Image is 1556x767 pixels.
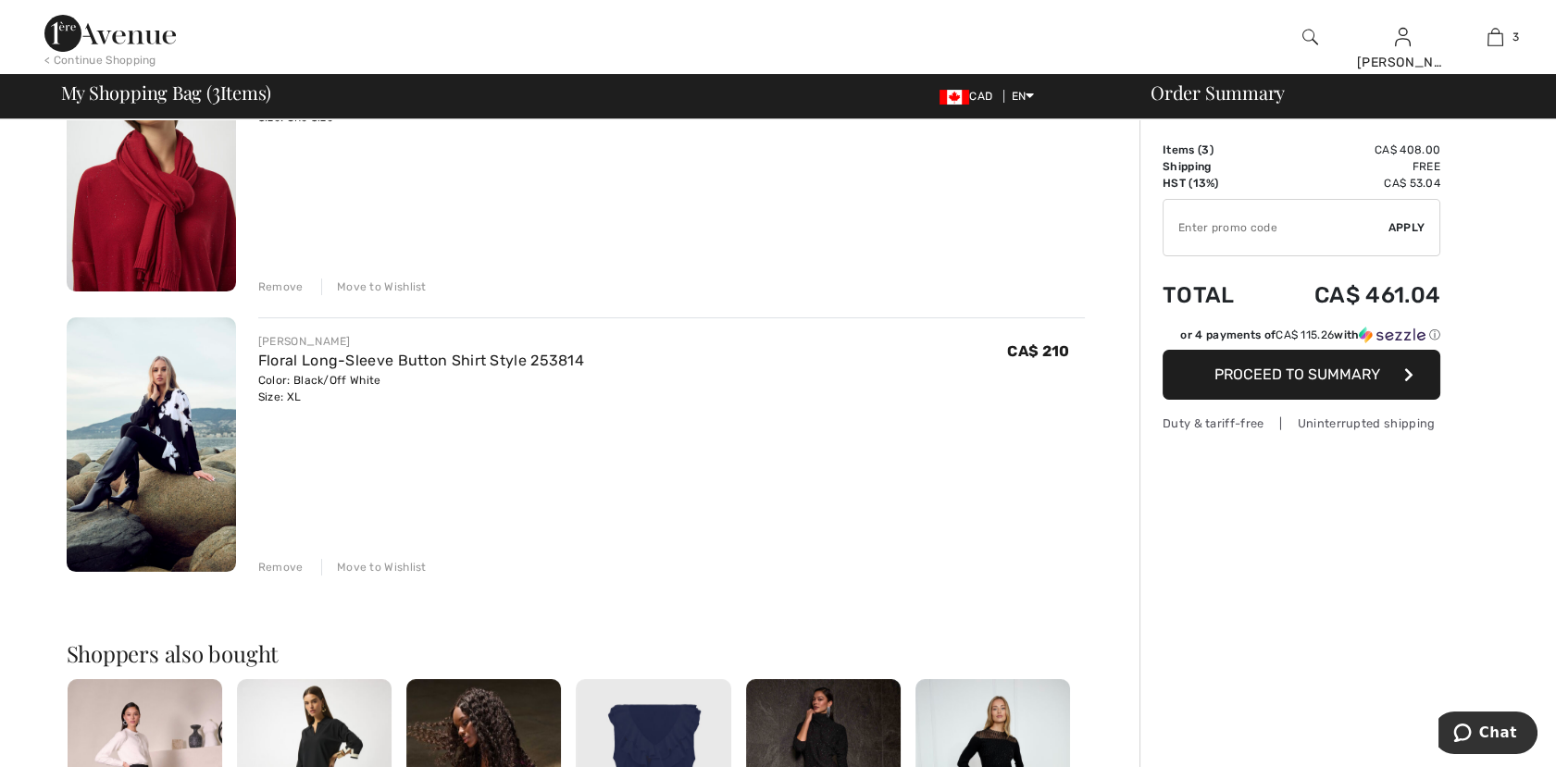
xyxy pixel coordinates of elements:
[212,79,220,103] span: 3
[1163,158,1263,175] td: Shipping
[940,90,969,105] img: Canadian Dollar
[1163,264,1263,327] td: Total
[44,52,156,68] div: < Continue Shopping
[67,317,236,572] img: Floral Long-Sleeve Button Shirt Style 253814
[67,38,236,292] img: Plain Scarf with Jewel Embellishments Style 254965
[1395,26,1411,48] img: My Info
[1201,143,1209,156] span: 3
[44,15,176,52] img: 1ère Avenue
[321,278,427,295] div: Move to Wishlist
[258,352,584,369] a: Floral Long-Sleeve Button Shirt Style 253814
[1263,158,1440,175] td: Free
[321,559,427,575] div: Move to Wishlist
[1263,142,1440,158] td: CA$ 408.00
[1395,28,1411,45] a: Sign In
[1276,328,1334,341] span: CA$ 115.26
[1359,327,1425,343] img: Sezzle
[258,333,584,350] div: [PERSON_NAME]
[1163,175,1263,192] td: HST (13%)
[61,83,272,102] span: My Shopping Bag ( Items)
[1007,342,1069,360] span: CA$ 210
[258,559,304,575] div: Remove
[1164,200,1388,255] input: Promo code
[1163,350,1440,400] button: Proceed to Summary
[1263,175,1440,192] td: CA$ 53.04
[1012,90,1035,103] span: EN
[1163,327,1440,350] div: or 4 payments ofCA$ 115.26withSezzle Click to learn more about Sezzle
[1388,219,1425,236] span: Apply
[67,642,1085,664] h2: Shoppers also bought
[1438,711,1537,758] iframe: Opens a widget where you can chat to one of our agents
[1450,26,1540,48] a: 3
[1214,365,1380,383] span: Proceed to Summary
[258,278,304,295] div: Remove
[1357,53,1448,72] div: [PERSON_NAME]
[1512,29,1519,45] span: 3
[1128,83,1545,102] div: Order Summary
[1163,414,1440,432] div: Duty & tariff-free | Uninterrupted shipping
[1302,26,1318,48] img: search the website
[1488,26,1503,48] img: My Bag
[258,372,584,405] div: Color: Black/Off White Size: XL
[1263,264,1440,327] td: CA$ 461.04
[940,90,1000,103] span: CAD
[1163,142,1263,158] td: Items ( )
[1180,327,1440,343] div: or 4 payments of with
